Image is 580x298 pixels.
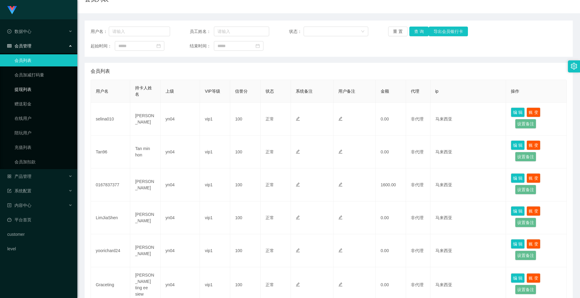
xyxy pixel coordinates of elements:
td: 马来西亚 [430,234,506,267]
td: 马来西亚 [430,103,506,136]
span: 正常 [266,149,274,154]
span: 非代理 [411,117,424,121]
span: 非代理 [411,282,424,287]
i: 图标: edit [296,182,300,187]
span: 状态 [266,89,274,94]
span: 产品管理 [7,174,31,179]
i: 图标: edit [338,282,343,287]
td: 100 [230,201,260,234]
span: 正常 [266,282,274,287]
a: 图标: dashboard平台首页 [7,214,72,226]
i: 图标: appstore-o [7,174,11,178]
button: 编 辑 [511,239,525,249]
span: 系统备注 [296,89,313,94]
span: 起始时间： [91,43,115,49]
span: 非代理 [411,182,424,187]
span: 正常 [266,117,274,121]
td: vip1 [200,201,230,234]
button: 编 辑 [511,173,525,183]
button: 账 变 [527,273,540,283]
i: 图标: profile [7,203,11,207]
td: yn04 [161,201,200,234]
a: 会员列表 [14,54,72,66]
input: 请输入 [214,27,269,36]
td: 100 [230,168,260,201]
span: 员工姓名： [190,28,214,35]
a: 充值列表 [14,141,72,153]
i: 图标: form [7,189,11,193]
td: 100 [230,136,260,168]
td: 100 [230,234,260,267]
button: 设置备注 [515,119,536,129]
button: 账 变 [527,206,540,216]
button: 设置备注 [515,285,536,294]
button: 设置备注 [515,251,536,260]
td: yn04 [161,234,200,267]
a: 陪玩用户 [14,127,72,139]
button: 导出会员银行卡 [429,27,468,36]
button: 设置备注 [515,185,536,194]
span: 内容中心 [7,203,31,208]
i: 图标: edit [296,282,300,287]
button: 账 变 [527,140,540,150]
td: LimJiaShen [91,201,130,234]
a: 会员加扣款 [14,156,72,168]
span: 会员列表 [91,68,110,75]
td: 0167837377 [91,168,130,201]
td: selina010 [91,103,130,136]
td: vip1 [200,168,230,201]
span: 正常 [266,215,274,220]
span: 系统配置 [7,188,31,193]
i: 图标: calendar [256,44,260,48]
i: 图标: edit [296,117,300,121]
td: 0.00 [376,234,406,267]
i: 图标: edit [338,248,343,252]
button: 编 辑 [511,140,525,150]
a: customer [7,228,72,240]
button: 设置备注 [515,218,536,227]
span: 信誉分 [235,89,248,94]
button: 设置备注 [515,152,536,162]
td: 0.00 [376,103,406,136]
td: 0.00 [376,201,406,234]
i: 图标: calendar [156,44,161,48]
a: 提现列表 [14,83,72,95]
td: 100 [230,103,260,136]
button: 编 辑 [511,107,525,117]
i: 图标: check-circle-o [7,29,11,34]
td: 马来西亚 [430,168,506,201]
i: 图标: table [7,44,11,48]
i: 图标: down [361,30,365,34]
a: 会员加减打码量 [14,69,72,81]
td: 0.00 [376,136,406,168]
td: Tan96 [91,136,130,168]
span: 上级 [166,89,174,94]
span: ip [435,89,439,94]
a: level [7,243,72,255]
td: [PERSON_NAME] [130,201,160,234]
td: vip1 [200,136,230,168]
td: Tan min hon [130,136,160,168]
span: 数据中心 [7,29,31,34]
span: 状态： [289,28,304,35]
span: 结束时间： [190,43,214,49]
td: 马来西亚 [430,136,506,168]
a: 赠送彩金 [14,98,72,110]
span: 用户名 [96,89,108,94]
span: 持卡人姓名 [135,85,152,97]
i: 图标: edit [338,117,343,121]
span: 用户备注 [338,89,355,94]
i: 图标: setting [571,63,577,69]
span: 代理 [411,89,419,94]
span: 非代理 [411,149,424,154]
button: 账 变 [527,239,540,249]
span: 会员管理 [7,43,31,48]
td: vip1 [200,103,230,136]
td: 马来西亚 [430,201,506,234]
td: yn04 [161,103,200,136]
td: yn04 [161,136,200,168]
i: 图标: edit [296,215,300,219]
td: yn04 [161,168,200,201]
td: vip1 [200,234,230,267]
button: 账 变 [527,107,540,117]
